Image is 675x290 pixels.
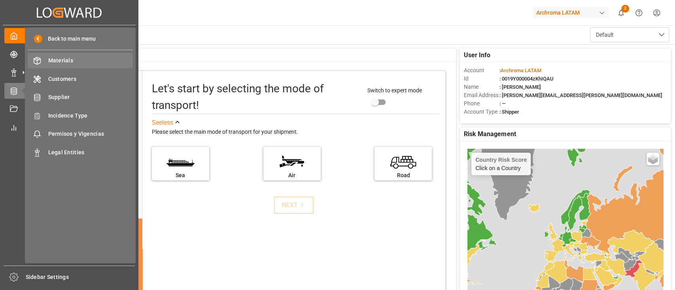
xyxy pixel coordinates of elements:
[26,273,135,281] span: Sidebar Settings
[4,28,134,43] a: My Cockpit
[367,87,422,94] span: Switch to expert mode
[156,171,205,180] div: Sea
[464,108,499,116] span: Account Type
[464,51,490,60] span: User Info
[590,27,669,42] button: open menu
[152,118,173,127] div: See less
[464,99,499,108] span: Phone
[464,66,499,75] span: Account
[28,126,133,142] a: Permisos y Vigencias
[499,76,554,82] span: : 0019Y000004zKhIQAU
[464,91,499,99] span: Email Address
[464,75,499,83] span: Id
[28,90,133,105] a: Supplier
[464,83,499,91] span: Name
[48,130,133,138] span: Permisos y Vigencias
[647,153,659,165] a: Layers
[48,93,133,101] span: Supplier
[533,7,609,19] div: Archroma LATAM
[4,46,134,62] a: Tracking
[48,112,133,120] span: Incidence Type
[4,120,134,135] a: My Reports
[378,171,428,180] div: Road
[28,71,133,86] a: Customers
[274,196,314,214] button: NEXT
[596,31,614,39] span: Default
[48,56,133,65] span: Materials
[28,53,133,68] a: Materials
[499,84,541,90] span: : [PERSON_NAME]
[28,144,133,160] a: Legal Entities
[499,92,662,98] span: : [PERSON_NAME][EMAIL_ADDRESS][PERSON_NAME][DOMAIN_NAME]
[48,75,133,83] span: Customers
[4,101,134,117] a: Document Management
[499,109,519,115] span: : Shipper
[612,4,630,22] button: show 2 new notifications
[533,5,612,20] button: Archroma LATAM
[499,67,541,73] span: :
[152,127,440,137] div: Please select the main mode of transport for your shipment.
[621,5,629,13] span: 2
[475,157,527,171] div: Click on a Country
[282,200,306,210] div: NEXT
[630,4,648,22] button: Help Center
[267,171,317,180] div: Air
[501,67,541,73] span: Archroma LATAM
[475,157,527,163] h4: Country Risk Score
[464,129,516,139] span: Risk Management
[28,108,133,123] a: Incidence Type
[48,148,133,157] span: Legal Entities
[42,35,96,43] span: Back to main menu
[499,101,506,107] span: : —
[152,80,359,114] div: Let's start by selecting the mode of transport!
